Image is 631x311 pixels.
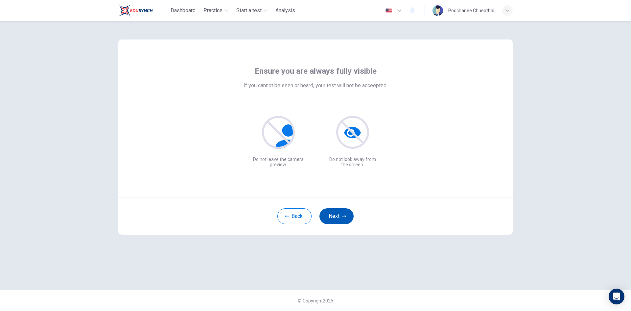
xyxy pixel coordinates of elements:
p: Do not leave the camera preview. [252,157,305,167]
button: Back [277,208,312,224]
span: Dashboard [171,7,196,14]
span: Analysis [275,7,295,14]
img: en [385,8,393,13]
a: Train Test logo [118,4,168,17]
span: Start a test [236,7,262,14]
span: Ensure you are always fully visible [255,66,377,76]
span: © Copyright 2025 [298,298,333,303]
button: Start a test [234,5,270,16]
div: Open Intercom Messenger [609,289,624,304]
button: Dashboard [168,5,198,16]
button: Practice [201,5,231,16]
img: Train Test logo [118,4,153,17]
button: Analysis [273,5,298,16]
p: Do not look away from the screen. [326,157,379,167]
span: If you cannot be seen or heard, your test will not be acceepted. [244,82,387,90]
button: Next [319,208,354,224]
div: Podchanee Chueathai [448,7,494,14]
img: Profile picture [432,5,443,16]
span: Practice [203,7,222,14]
